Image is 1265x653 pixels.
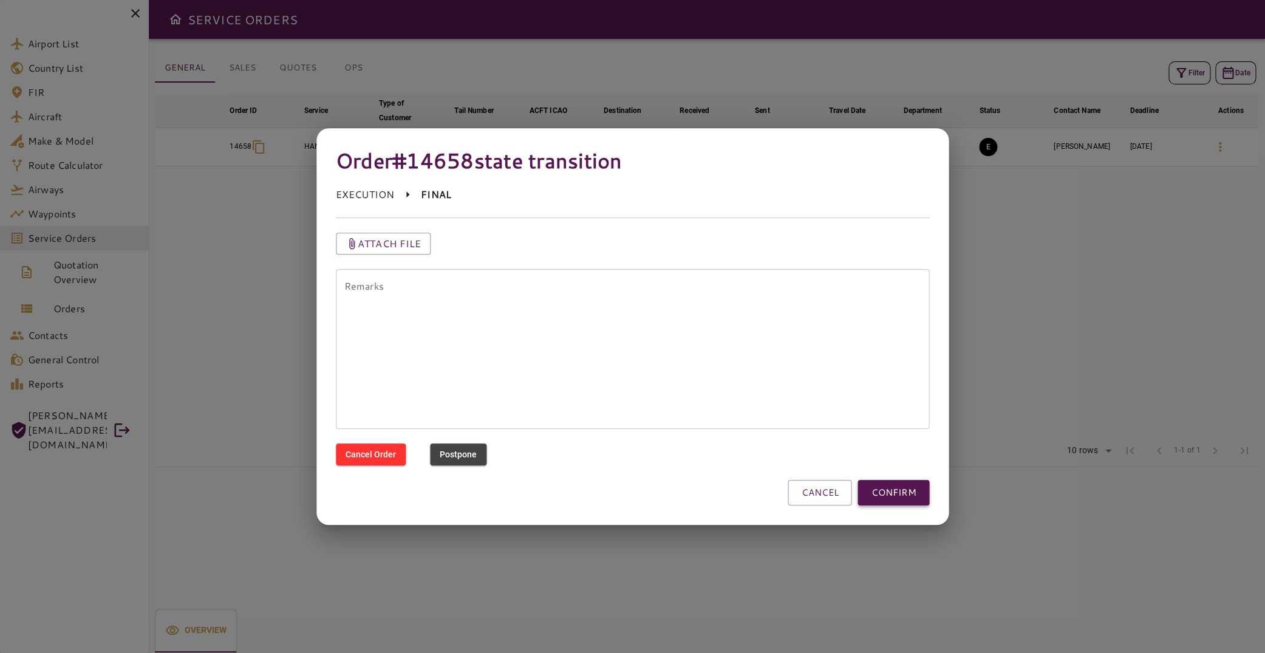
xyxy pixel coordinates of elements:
button: Cancel Order [336,443,406,466]
p: EXECUTION [336,188,394,202]
p: Attach file [358,236,421,251]
button: Attach file [336,233,431,255]
button: CANCEL [788,480,851,505]
button: Postpone [430,443,486,466]
button: CONFIRM [858,480,929,505]
p: FINAL [421,188,451,202]
h4: Order #14658 state transition [336,148,930,173]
